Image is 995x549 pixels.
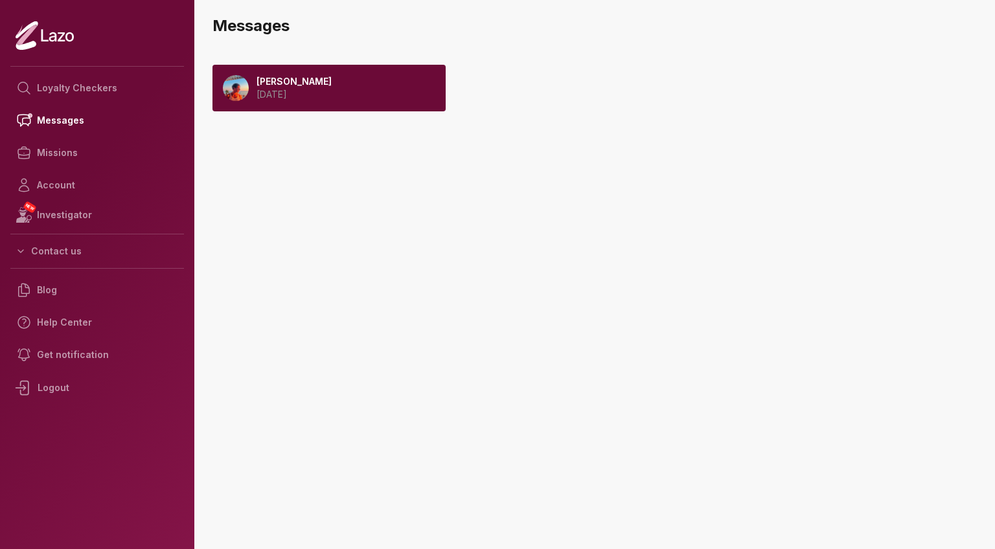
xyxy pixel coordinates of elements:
a: Account [10,169,184,201]
h3: Messages [212,16,985,36]
a: Loyalty Checkers [10,72,184,104]
a: Blog [10,274,184,306]
a: Messages [10,104,184,137]
a: NEWInvestigator [10,201,184,229]
img: 9ba0a6e0-1f09-410a-9cee-ff7e8a12c161 [223,75,249,101]
p: [PERSON_NAME] [257,75,332,88]
div: Logout [10,371,184,405]
a: Missions [10,137,184,169]
p: [DATE] [257,88,332,101]
a: Help Center [10,306,184,339]
span: NEW [23,201,37,214]
button: Contact us [10,240,184,263]
a: Get notification [10,339,184,371]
